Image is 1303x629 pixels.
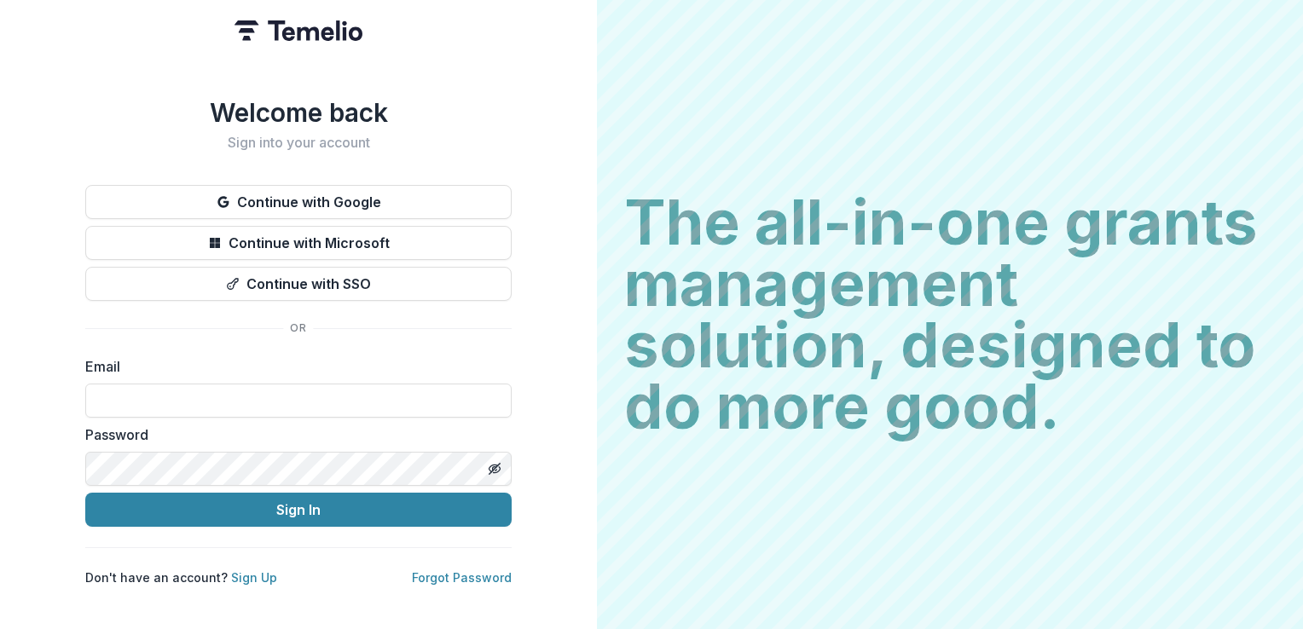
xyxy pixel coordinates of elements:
button: Continue with Microsoft [85,226,512,260]
button: Sign In [85,493,512,527]
button: Continue with Google [85,185,512,219]
a: Forgot Password [412,570,512,585]
a: Sign Up [231,570,277,585]
h2: Sign into your account [85,135,512,151]
img: Temelio [235,20,362,41]
label: Email [85,356,501,377]
button: Continue with SSO [85,267,512,301]
h1: Welcome back [85,97,512,128]
p: Don't have an account? [85,568,277,586]
label: Password [85,424,501,445]
button: Toggle password visibility [481,455,508,482]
